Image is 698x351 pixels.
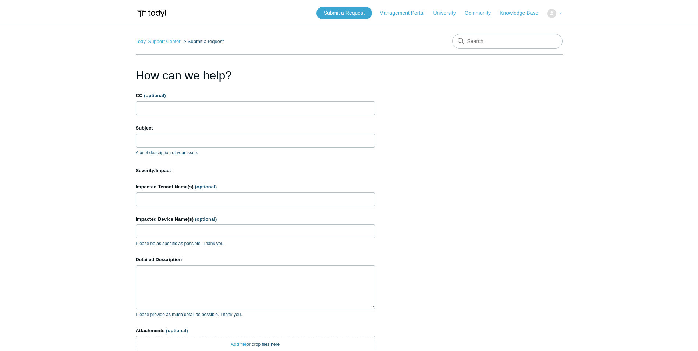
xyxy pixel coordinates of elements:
a: Knowledge Base [500,9,546,17]
input: Search [452,34,563,49]
a: Todyl Support Center [136,39,181,44]
span: (optional) [195,184,217,189]
span: (optional) [166,328,188,333]
img: Todyl Support Center Help Center home page [136,7,167,20]
li: Todyl Support Center [136,39,182,44]
p: Please provide as much detail as possible. Thank you. [136,311,375,318]
label: Severity/Impact [136,167,375,174]
label: Attachments [136,327,375,334]
p: A brief description of your issue. [136,149,375,156]
label: Impacted Tenant Name(s) [136,183,375,191]
label: Subject [136,124,375,132]
label: Impacted Device Name(s) [136,216,375,223]
label: CC [136,92,375,99]
h1: How can we help? [136,67,375,84]
span: (optional) [144,93,166,98]
label: Detailed Description [136,256,375,263]
p: Please be as specific as possible. Thank you. [136,240,375,247]
span: (optional) [195,216,217,222]
li: Submit a request [182,39,224,44]
a: University [433,9,463,17]
a: Submit a Request [316,7,372,19]
a: Management Portal [379,9,432,17]
a: Community [465,9,498,17]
